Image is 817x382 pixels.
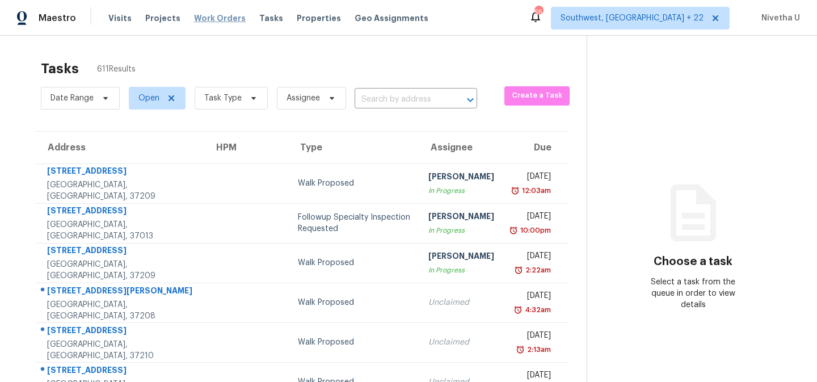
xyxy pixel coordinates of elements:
[504,86,570,106] button: Create a Task
[194,12,246,24] span: Work Orders
[428,337,494,348] div: Unclaimed
[514,265,523,276] img: Overdue Alarm Icon
[289,132,419,163] th: Type
[47,245,196,259] div: [STREET_ADDRESS]
[462,92,478,108] button: Open
[47,165,196,179] div: [STREET_ADDRESS]
[47,299,196,322] div: [GEOGRAPHIC_DATA], [GEOGRAPHIC_DATA], 37208
[513,304,523,316] img: Overdue Alarm Icon
[512,211,551,225] div: [DATE]
[561,12,704,24] span: Southwest, [GEOGRAPHIC_DATA] + 22
[512,330,551,344] div: [DATE]
[523,304,551,316] div: 4:32am
[47,339,196,362] div: [GEOGRAPHIC_DATA], [GEOGRAPHIC_DATA], 37210
[503,132,568,163] th: Due
[512,171,551,185] div: [DATE]
[47,205,196,219] div: [STREET_ADDRESS]
[534,7,542,18] div: 554
[419,132,503,163] th: Assignee
[287,93,320,104] span: Assignee
[36,132,205,163] th: Address
[39,12,76,24] span: Maestro
[640,276,746,310] div: Select a task from the queue in order to view details
[47,259,196,282] div: [GEOGRAPHIC_DATA], [GEOGRAPHIC_DATA], 37209
[205,132,289,163] th: HPM
[428,297,494,308] div: Unclaimed
[47,364,196,379] div: [STREET_ADDRESS]
[516,344,525,355] img: Overdue Alarm Icon
[512,290,551,304] div: [DATE]
[47,219,196,242] div: [GEOGRAPHIC_DATA], [GEOGRAPHIC_DATA], 37013
[41,63,79,74] h2: Tasks
[520,185,551,196] div: 12:03am
[511,185,520,196] img: Overdue Alarm Icon
[97,64,136,75] span: 611 Results
[428,211,494,225] div: [PERSON_NAME]
[757,12,800,24] span: Nivetha U
[654,256,732,267] h3: Choose a task
[428,265,494,276] div: In Progress
[510,89,564,102] span: Create a Task
[204,93,242,104] span: Task Type
[298,257,410,268] div: Walk Proposed
[523,265,551,276] div: 2:22am
[518,225,551,236] div: 10:00pm
[428,225,494,236] div: In Progress
[259,14,283,22] span: Tasks
[512,250,551,265] div: [DATE]
[47,325,196,339] div: [STREET_ADDRESS]
[428,171,494,185] div: [PERSON_NAME]
[298,337,410,348] div: Walk Proposed
[509,225,518,236] img: Overdue Alarm Icon
[525,344,551,355] div: 2:13am
[108,12,132,24] span: Visits
[298,178,410,189] div: Walk Proposed
[138,93,159,104] span: Open
[355,91,445,108] input: Search by address
[145,12,180,24] span: Projects
[47,179,196,202] div: [GEOGRAPHIC_DATA], [GEOGRAPHIC_DATA], 37209
[355,12,428,24] span: Geo Assignments
[50,93,94,104] span: Date Range
[297,12,341,24] span: Properties
[298,297,410,308] div: Walk Proposed
[298,212,410,234] div: Followup Specialty Inspection Requested
[428,185,494,196] div: In Progress
[47,285,196,299] div: [STREET_ADDRESS][PERSON_NAME]
[428,250,494,265] div: [PERSON_NAME]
